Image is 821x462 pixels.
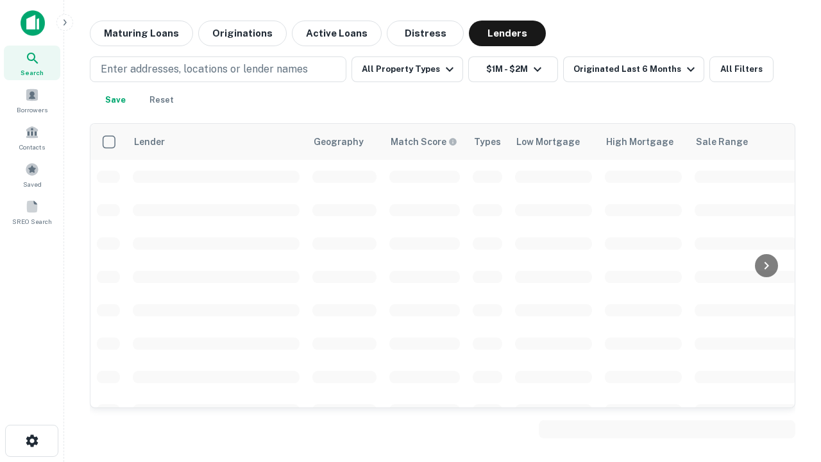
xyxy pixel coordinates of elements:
span: Borrowers [17,105,47,115]
img: capitalize-icon.png [21,10,45,36]
p: Enter addresses, locations or lender names [101,62,308,77]
button: All Property Types [351,56,463,82]
h6: Match Score [391,135,455,149]
a: Search [4,46,60,80]
a: SREO Search [4,194,60,229]
button: Reset [141,87,182,113]
div: Low Mortgage [516,134,580,150]
button: All Filters [709,56,774,82]
div: Originated Last 6 Months [573,62,698,77]
a: Contacts [4,120,60,155]
div: Lender [134,134,165,150]
span: Saved [23,179,42,189]
button: Originations [198,21,287,46]
span: Search [21,67,44,78]
span: SREO Search [12,216,52,227]
div: Capitalize uses an advanced AI algorithm to match your search with the best lender. The match sco... [391,135,457,149]
div: Types [474,134,501,150]
button: Enter addresses, locations or lender names [90,56,346,82]
span: Contacts [19,142,45,152]
th: Geography [306,124,383,160]
button: $1M - $2M [468,56,558,82]
th: Lender [126,124,306,160]
iframe: Chat Widget [757,318,821,380]
button: Distress [387,21,464,46]
button: Lenders [469,21,546,46]
th: Low Mortgage [509,124,598,160]
a: Borrowers [4,83,60,117]
th: Sale Range [688,124,804,160]
button: Save your search to get updates of matches that match your search criteria. [95,87,136,113]
a: Saved [4,157,60,192]
button: Originated Last 6 Months [563,56,704,82]
button: Maturing Loans [90,21,193,46]
th: Types [466,124,509,160]
div: Geography [314,134,364,150]
button: Active Loans [292,21,382,46]
div: Sale Range [696,134,748,150]
div: High Mortgage [606,134,673,150]
th: Capitalize uses an advanced AI algorithm to match your search with the best lender. The match sco... [383,124,466,160]
th: High Mortgage [598,124,688,160]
